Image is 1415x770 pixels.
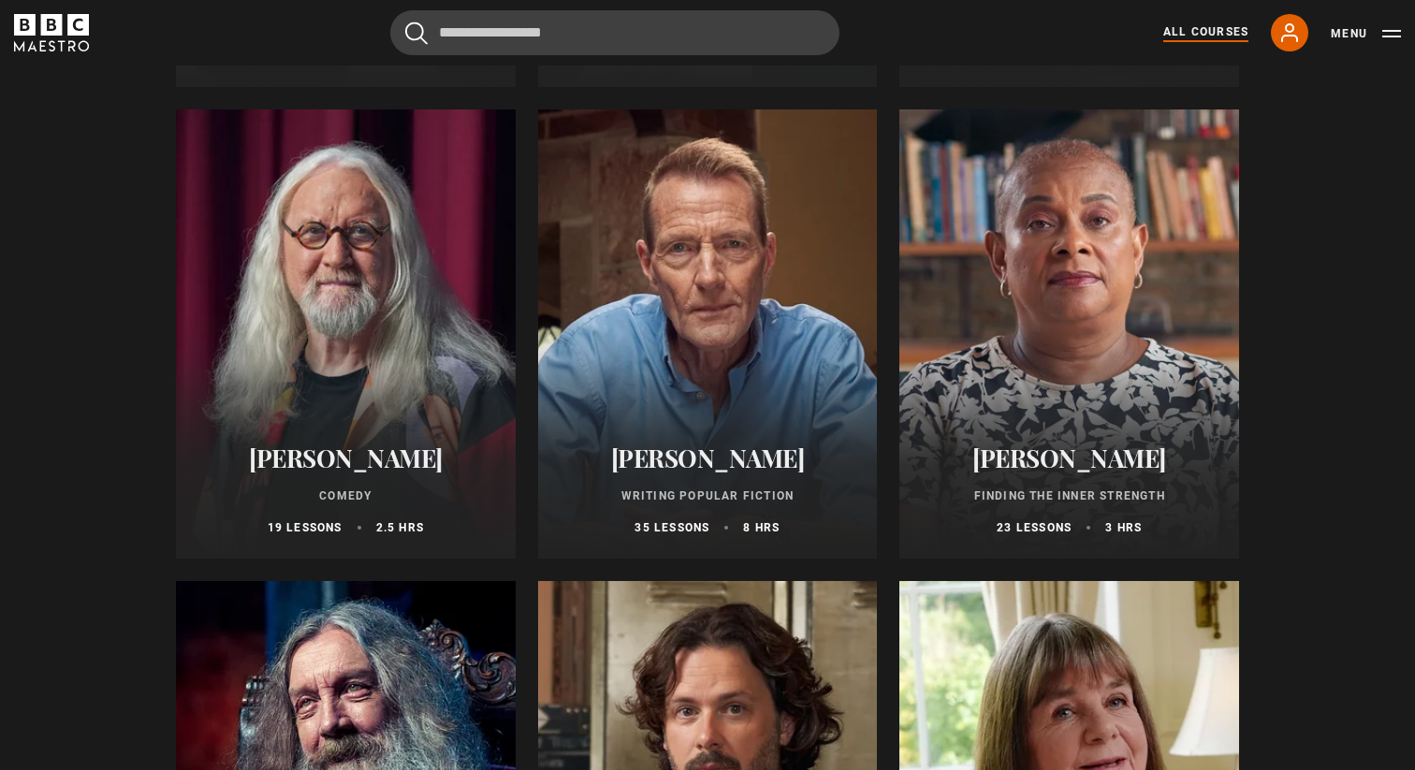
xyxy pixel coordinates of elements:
a: [PERSON_NAME] Finding the Inner Strength 23 lessons 3 hrs [899,109,1239,559]
p: 23 lessons [997,519,1072,536]
h2: [PERSON_NAME] [922,443,1217,472]
a: [PERSON_NAME] Comedy 19 lessons 2.5 hrs [176,109,516,559]
p: 19 lessons [268,519,343,536]
a: [PERSON_NAME] Writing Popular Fiction 35 lessons 8 hrs [538,109,878,559]
p: Writing Popular Fiction [561,487,855,504]
p: 3 hrs [1105,519,1142,536]
svg: BBC Maestro [14,14,89,51]
button: Toggle navigation [1331,24,1401,43]
p: Comedy [198,487,493,504]
p: 2.5 hrs [376,519,424,536]
input: Search [390,10,839,55]
p: Finding the Inner Strength [922,487,1217,504]
button: Submit the search query [405,22,428,45]
p: 8 hrs [743,519,780,536]
a: All Courses [1163,23,1248,42]
h2: [PERSON_NAME] [561,443,855,472]
p: 35 lessons [635,519,709,536]
h2: [PERSON_NAME] [198,443,493,472]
